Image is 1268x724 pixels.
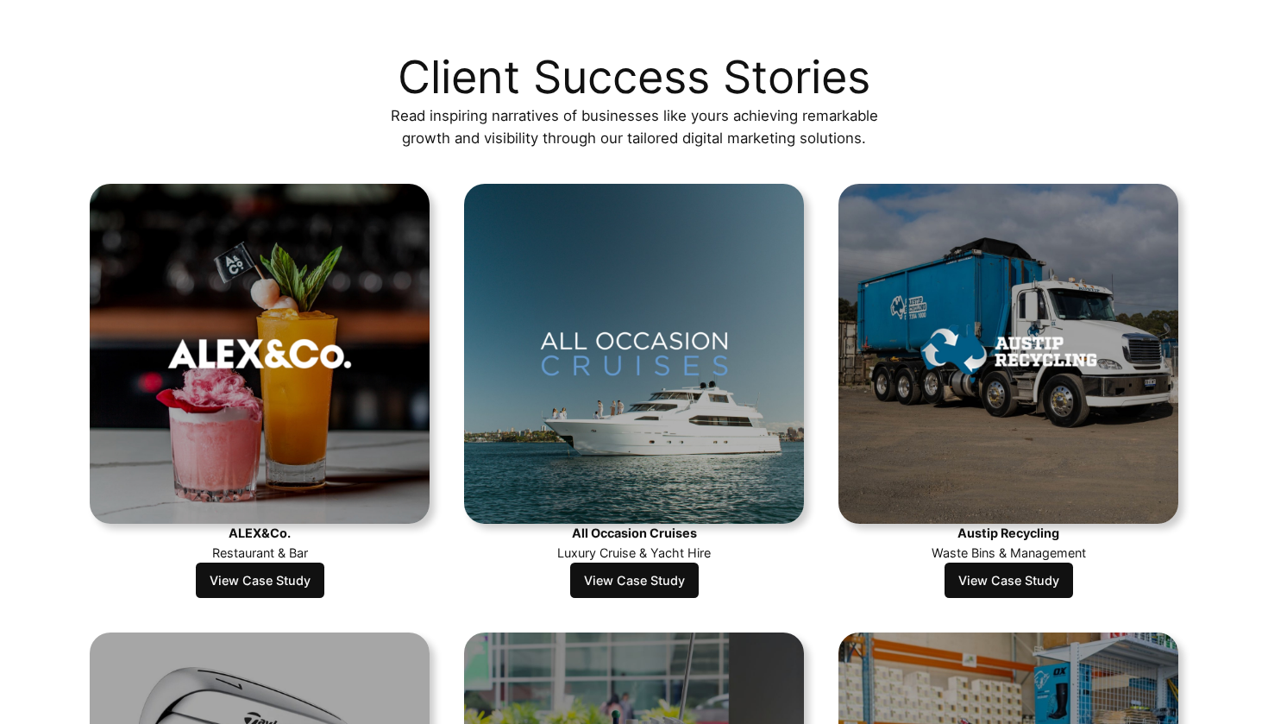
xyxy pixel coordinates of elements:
h2: Client Success Stories [398,50,870,104]
p: Waste Bins & Management [932,544,1086,563]
a: View Case Study [196,563,324,599]
p: Read inspiring narratives of businesses like yours achieving remarkable growth and visibility thr... [367,104,901,149]
strong: Austip Recycling [957,526,1059,540]
a: View Case Study [945,563,1073,599]
p: Restaurant & Bar [212,544,308,563]
strong: All Occasion Cruises [572,526,697,540]
a: View Case Study [570,563,699,599]
p: Luxury Cruise & Yacht Hire [557,544,711,563]
strong: ALEX&Co. [229,526,291,540]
